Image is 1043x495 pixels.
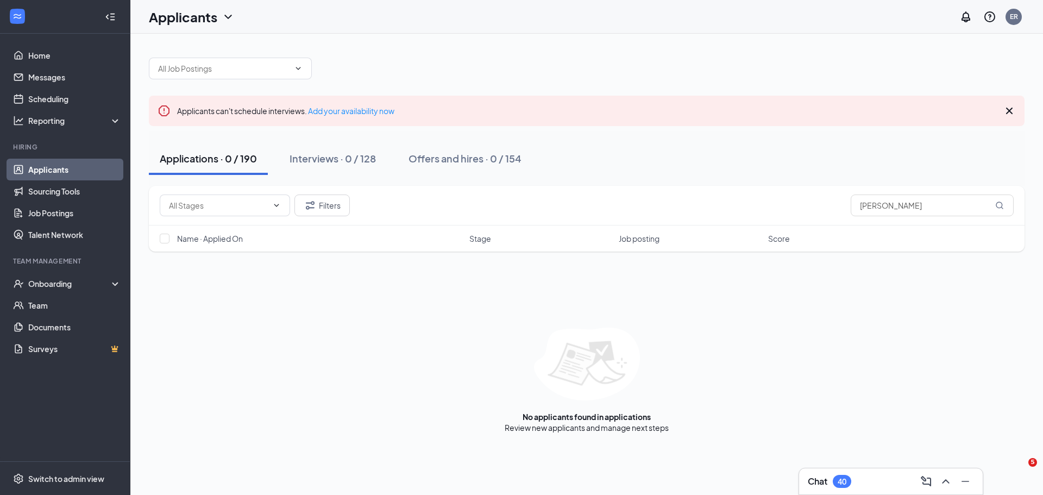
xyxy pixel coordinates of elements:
div: Applications · 0 / 190 [160,152,257,165]
h1: Applicants [149,8,217,26]
svg: Minimize [959,475,972,488]
a: SurveysCrown [28,338,121,360]
div: Review new applicants and manage next steps [505,422,669,433]
div: 40 [838,477,846,486]
a: Home [28,45,121,66]
svg: QuestionInfo [983,10,996,23]
input: All Job Postings [158,62,290,74]
svg: ChevronDown [272,201,281,210]
div: Onboarding [28,278,112,289]
a: Talent Network [28,224,121,246]
div: Switch to admin view [28,473,104,484]
button: ChevronUp [937,473,954,490]
h3: Chat [808,475,827,487]
svg: ChevronDown [294,64,303,73]
div: Offers and hires · 0 / 154 [409,152,521,165]
svg: Filter [304,199,317,212]
svg: WorkstreamLogo [12,11,23,22]
svg: Notifications [959,10,972,23]
div: Interviews · 0 / 128 [290,152,376,165]
span: Applicants can't schedule interviews. [177,106,394,116]
div: Hiring [13,142,119,152]
div: Reporting [28,115,122,126]
iframe: Intercom live chat [1006,458,1032,484]
svg: Analysis [13,115,24,126]
button: Filter Filters [294,195,350,216]
div: No applicants found in applications [523,411,651,422]
div: Team Management [13,256,119,266]
span: Job posting [619,233,659,244]
svg: Collapse [105,11,116,22]
button: ComposeMessage [918,473,935,490]
input: Search in applications [851,195,1014,216]
svg: ChevronUp [939,475,952,488]
div: ER [1010,12,1018,21]
svg: Error [158,104,171,117]
svg: Cross [1003,104,1016,117]
svg: Settings [13,473,24,484]
a: Applicants [28,159,121,180]
a: Sourcing Tools [28,180,121,202]
img: empty-state [534,328,640,400]
a: Scheduling [28,88,121,110]
a: Team [28,295,121,316]
span: Score [768,233,790,244]
svg: MagnifyingGlass [995,201,1004,210]
a: Job Postings [28,202,121,224]
a: Messages [28,66,121,88]
span: 5 [1028,458,1037,467]
span: Name · Applied On [177,233,243,244]
button: Minimize [957,473,974,490]
span: Stage [469,233,491,244]
a: Add your availability now [308,106,394,116]
svg: ComposeMessage [920,475,933,488]
svg: UserCheck [13,278,24,289]
svg: ChevronDown [222,10,235,23]
input: All Stages [169,199,268,211]
a: Documents [28,316,121,338]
